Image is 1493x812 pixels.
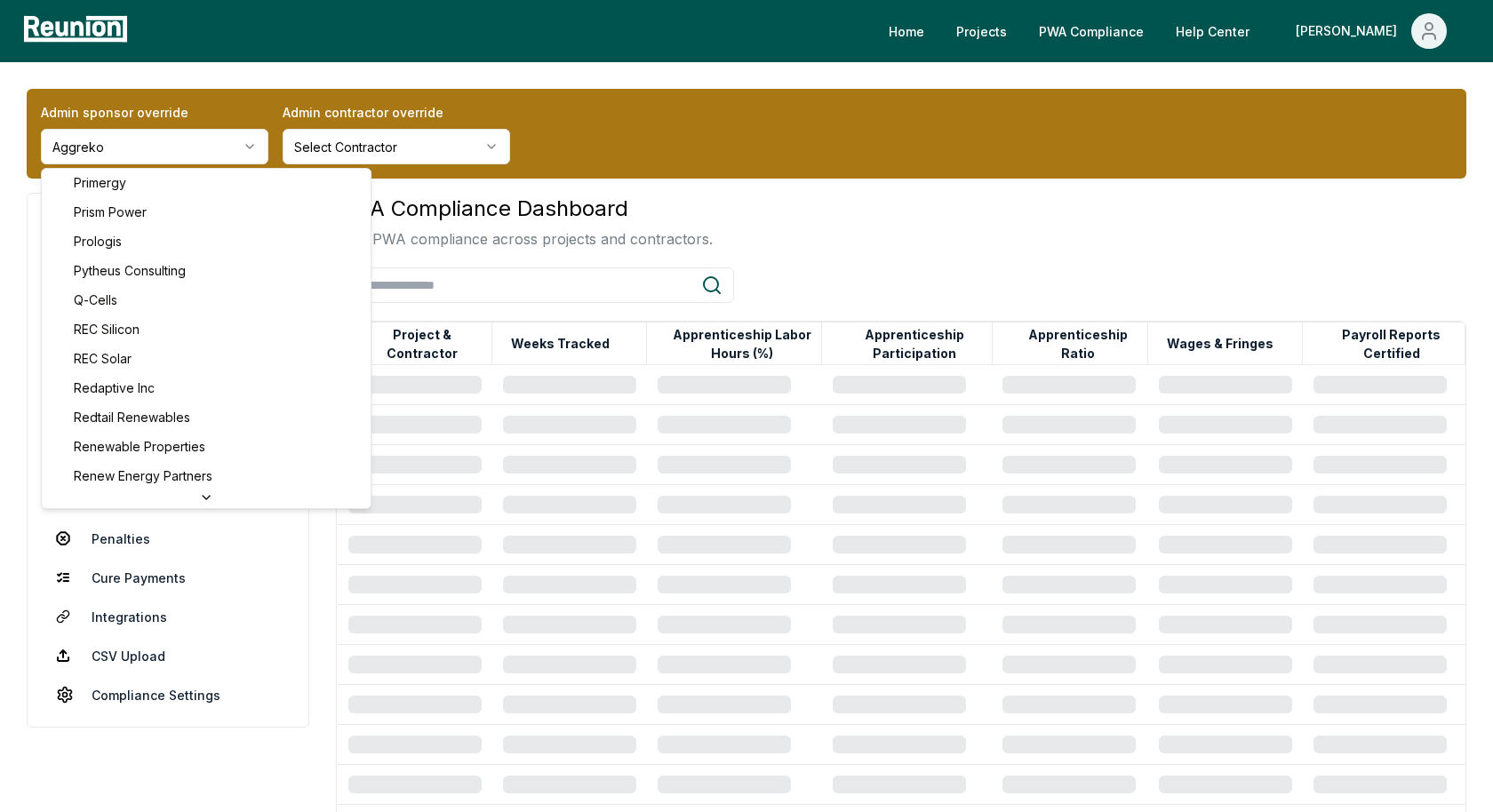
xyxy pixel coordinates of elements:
[74,261,186,280] span: Pytheus Consulting
[74,320,140,338] span: REC Silicon
[74,232,122,251] span: Prologis
[74,173,126,192] span: Primergy
[74,349,132,368] span: REC Solar
[74,378,155,397] span: Redaptive Inc
[74,203,147,221] span: Prism Power
[74,466,212,485] span: Renew Energy Partners
[74,291,117,309] span: Q-Cells
[74,437,205,456] span: Renewable Properties
[74,408,190,426] span: Redtail Renewables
